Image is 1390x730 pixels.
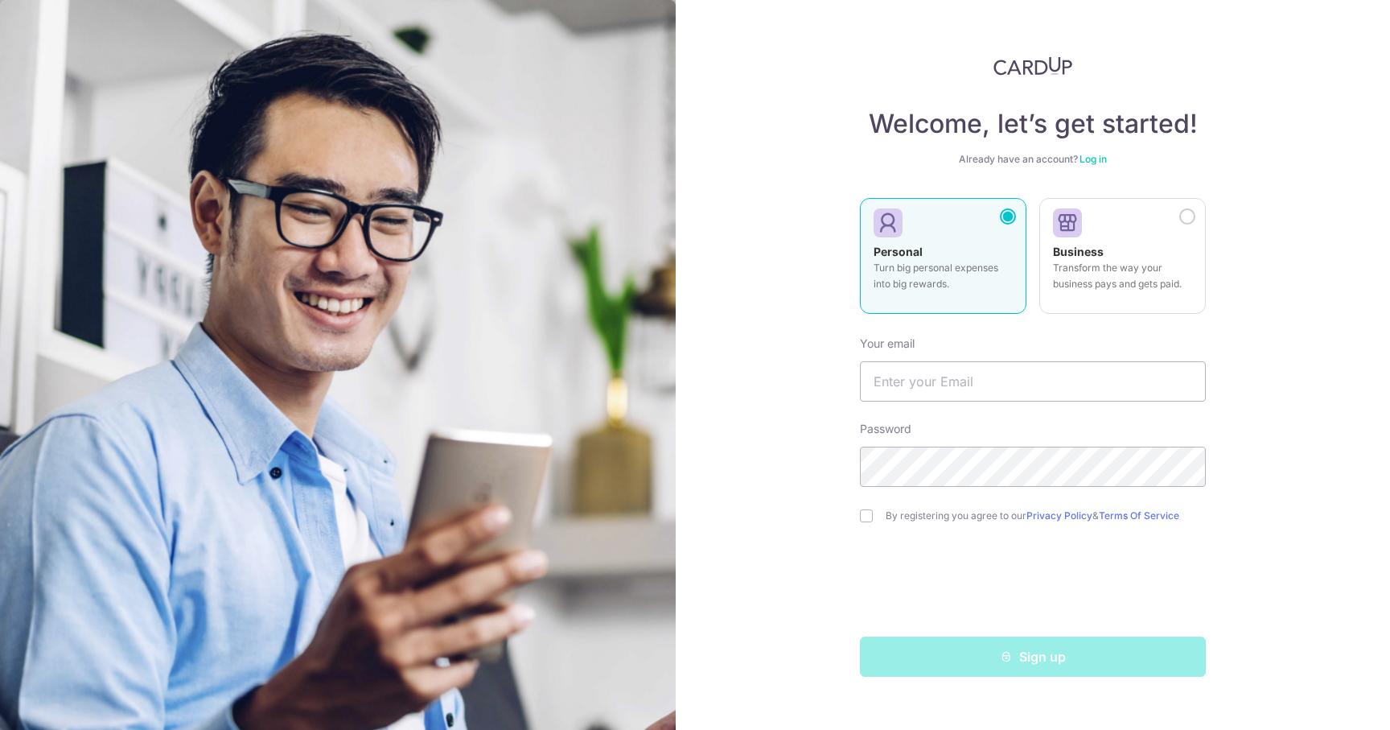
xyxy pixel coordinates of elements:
[1026,509,1092,522] a: Privacy Policy
[1099,509,1179,522] a: Terms Of Service
[874,245,923,258] strong: Personal
[1080,153,1107,165] a: Log in
[1039,198,1206,324] a: Business Transform the way your business pays and gets paid.
[860,198,1026,324] a: Personal Turn big personal expenses into big rewards.
[860,153,1206,166] div: Already have an account?
[1053,245,1104,258] strong: Business
[860,108,1206,140] h4: Welcome, let’s get started!
[860,361,1206,402] input: Enter your Email
[860,336,915,352] label: Your email
[911,555,1155,617] iframe: reCAPTCHA
[874,260,1013,292] p: Turn big personal expenses into big rewards.
[1053,260,1192,292] p: Transform the way your business pays and gets paid.
[860,421,911,437] label: Password
[993,56,1072,76] img: CardUp Logo
[886,509,1206,522] label: By registering you agree to our &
